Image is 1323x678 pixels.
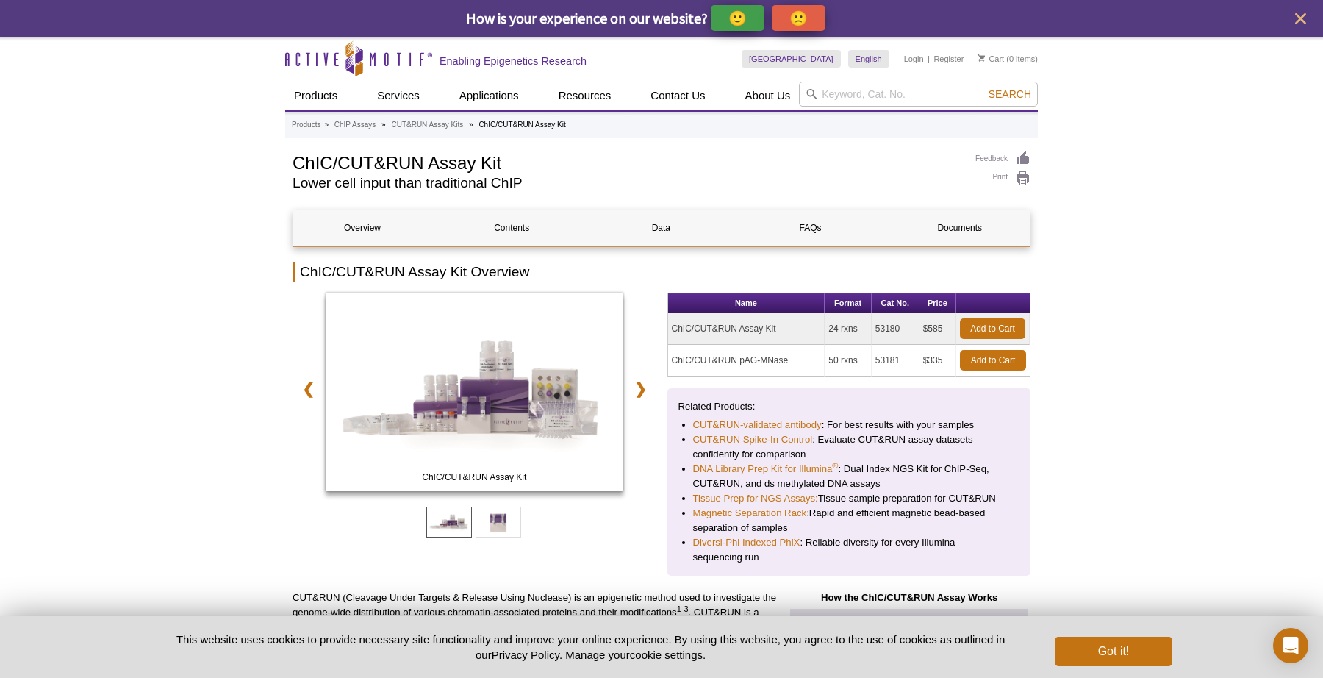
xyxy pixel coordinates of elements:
[293,151,961,173] h1: ChIC/CUT&RUN Assay Kit
[381,121,386,129] li: »
[693,418,822,432] a: CUT&RUN-validated antibody
[693,506,809,521] a: Magnetic Separation Rack:
[592,210,730,246] a: Data
[978,50,1038,68] li: (0 items)
[442,210,581,246] a: Contents
[668,345,825,377] td: ChIC/CUT&RUN pAG-MNase
[469,121,473,129] li: »
[904,54,924,64] a: Login
[693,462,1005,491] li: : Dual Index NGS Kit for ChIP-Seq, CUT&RUN, and ds methylated DNA assays
[478,121,565,129] li: ChIC/CUT&RUN Assay Kit
[848,50,889,68] a: English
[1291,10,1310,28] button: close
[960,318,1025,339] a: Add to Cart
[742,210,880,246] a: FAQs
[391,118,463,132] a: CUT&RUN Assay Kits
[789,9,808,27] p: 🙁
[293,262,1030,282] h2: ChIC/CUT&RUN Assay Kit Overview
[1055,637,1172,666] button: Got it!
[293,372,324,406] a: ❮
[334,118,376,132] a: ChIP Assays
[285,82,346,110] a: Products
[293,590,777,664] p: CUT&RUN (Cleavage Under Targets & Release Using Nuclease) is an epigenetic method used to investi...
[550,82,620,110] a: Resources
[368,82,429,110] a: Services
[292,118,320,132] a: Products
[919,345,956,377] td: $335
[825,293,871,313] th: Format
[891,210,1029,246] a: Documents
[625,372,656,406] a: ❯
[984,88,1036,101] button: Search
[928,50,930,68] li: |
[326,293,623,491] img: ChIC/CUT&RUN Assay Kit
[975,171,1030,187] a: Print
[728,9,747,27] p: 🙂
[872,313,919,345] td: 53180
[693,535,800,550] a: Diversi-Phi Indexed PhiX
[933,54,964,64] a: Register
[872,293,919,313] th: Cat No.
[293,176,961,190] h2: Lower cell input than traditional ChIP
[825,313,871,345] td: 24 rxns
[989,88,1031,100] span: Search
[693,506,1005,535] li: Rapid and efficient magnetic bead-based separation of samples
[799,82,1038,107] input: Keyword, Cat. No.
[466,9,708,27] span: How is your experience on our website?
[742,50,841,68] a: [GEOGRAPHIC_DATA]
[693,432,813,447] a: CUT&RUN Spike-In Control
[872,345,919,377] td: 53181
[832,461,838,470] sup: ®
[451,82,528,110] a: Applications
[736,82,800,110] a: About Us
[975,151,1030,167] a: Feedback
[821,592,997,603] strong: How the ChIC/CUT&RUN Assay Works
[642,82,714,110] a: Contact Us
[693,432,1005,462] li: : Evaluate CUT&RUN assay datasets confidently for comparison
[293,210,431,246] a: Overview
[440,54,587,68] h2: Enabling Epigenetics Research
[919,293,956,313] th: Price
[693,491,1005,506] li: Tissue sample preparation for CUT&RUN
[978,54,1004,64] a: Cart
[324,121,329,129] li: »
[693,418,1005,432] li: : For best results with your samples
[693,462,839,477] a: DNA Library Prep Kit for Illumina®
[329,470,620,485] span: ChIC/CUT&RUN Assay Kit
[326,293,623,496] a: ChIC/CUT&RUN Assay Kit
[151,632,1030,663] p: This website uses cookies to provide necessary site functionality and improve your online experie...
[630,649,703,661] button: cookie settings
[960,350,1026,371] a: Add to Cart
[668,293,825,313] th: Name
[1273,628,1308,663] div: Open Intercom Messenger
[978,54,985,62] img: Your Cart
[678,399,1020,414] p: Related Products:
[919,313,956,345] td: $585
[492,649,559,661] a: Privacy Policy
[677,604,689,613] sup: 1-3
[825,345,871,377] td: 50 rxns
[668,313,825,345] td: ChIC/CUT&RUN Assay Kit
[693,535,1005,565] li: : Reliable diversity for every Illumina sequencing run
[693,491,818,506] a: Tissue Prep for NGS Assays:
